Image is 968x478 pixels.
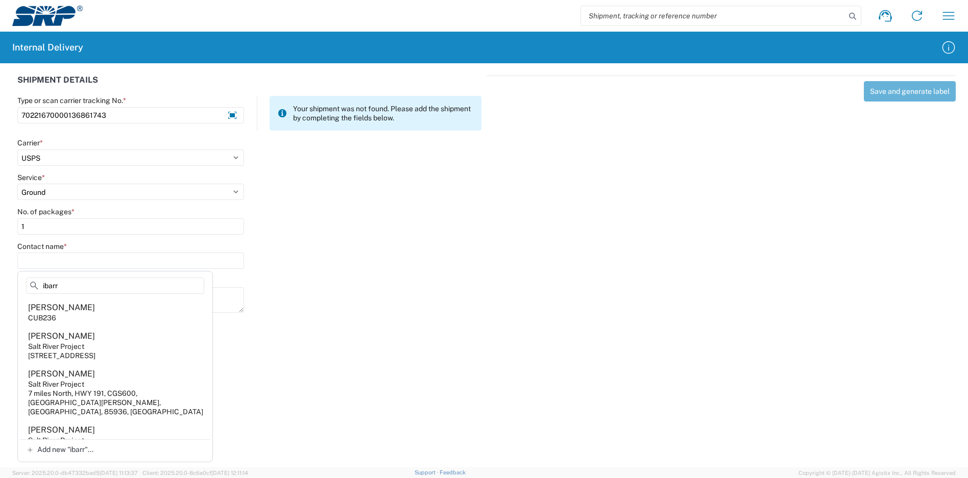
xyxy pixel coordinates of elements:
span: [DATE] 12:11:14 [211,470,248,476]
label: Contact name [17,242,67,251]
span: Client: 2025.20.0-8c6e0cf [142,470,248,476]
div: Salt River Project [28,436,84,445]
span: Copyright © [DATE]-[DATE] Agistix Inc., All Rights Reserved [798,468,956,477]
div: [STREET_ADDRESS] [28,351,95,360]
span: [DATE] 11:13:37 [100,470,138,476]
input: Shipment, tracking or reference number [581,6,845,26]
span: Your shipment was not found. Please add the shipment by completing the fields below. [293,104,473,122]
div: SHIPMENT DETAILS [17,76,481,96]
span: Add new "ibarr"... [37,445,93,454]
span: Server: 2025.20.0-db47332bad5 [12,470,138,476]
div: [PERSON_NAME] [28,424,95,436]
label: Carrier [17,138,43,147]
div: [PERSON_NAME] [28,331,95,342]
div: CUB236 [28,313,56,322]
div: 7 miles North, HWY 191, CGS600, [GEOGRAPHIC_DATA][PERSON_NAME], [GEOGRAPHIC_DATA], 85936, [GEOGRA... [28,389,206,416]
label: No. of packages [17,207,75,216]
h2: Internal Delivery [12,41,83,54]
div: [PERSON_NAME] [28,368,95,380]
img: srp [12,6,83,26]
a: Support [415,469,440,475]
label: Service [17,173,45,182]
div: [PERSON_NAME] [28,302,95,313]
a: Feedback [440,469,466,475]
label: Type or scan carrier tracking No. [17,96,126,105]
div: Salt River Project [28,380,84,389]
div: Salt River Project [28,342,84,351]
